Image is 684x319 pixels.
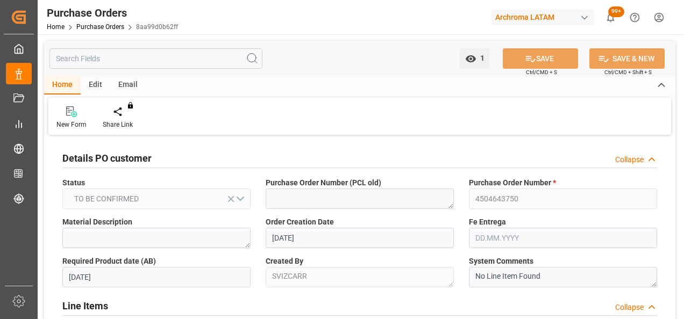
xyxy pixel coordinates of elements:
span: Purchase Order Number (PCL old) [266,177,381,189]
div: Archroma LATAM [491,10,594,25]
button: Archroma LATAM [491,7,598,27]
input: DD.MM.YYYY [266,228,454,248]
button: SAVE & NEW [589,48,665,69]
span: Purchase Order Number [469,177,556,189]
div: Email [110,76,146,95]
div: New Form [56,120,87,129]
textarea: No Line Item Found [469,267,657,287]
span: System Comments [469,256,533,267]
a: Purchase Orders [76,23,124,31]
input: DD.MM.YYYY [62,267,251,287]
button: open menu [62,189,251,209]
button: show 100 new notifications [598,5,623,30]
div: Collapse [615,154,644,165]
div: Collapse [615,302,644,313]
span: Ctrl/CMD + Shift + S [604,68,652,76]
span: Created By [266,256,303,267]
span: Order Creation Date [266,216,334,228]
span: TO BE CONFIRMED [69,193,144,205]
span: 1 [476,54,484,62]
span: Material Description [62,216,132,228]
div: Home [44,76,81,95]
button: SAVE [503,48,578,69]
span: 99+ [608,6,624,17]
button: open menu [460,48,490,69]
span: Fe Entrega [469,216,506,228]
input: DD.MM.YYYY [469,228,657,248]
span: Ctrl/CMD + S [526,68,557,76]
div: Edit [81,76,110,95]
h2: Line Items [62,299,108,313]
button: Help Center [623,5,647,30]
div: Purchase Orders [47,5,178,21]
textarea: SVIZCARR [266,267,454,287]
h2: Details PO customer [62,151,152,165]
a: Home [47,23,65,31]
span: Required Product date (AB) [62,256,156,267]
input: Search Fields [49,48,262,69]
span: Status [62,177,85,189]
